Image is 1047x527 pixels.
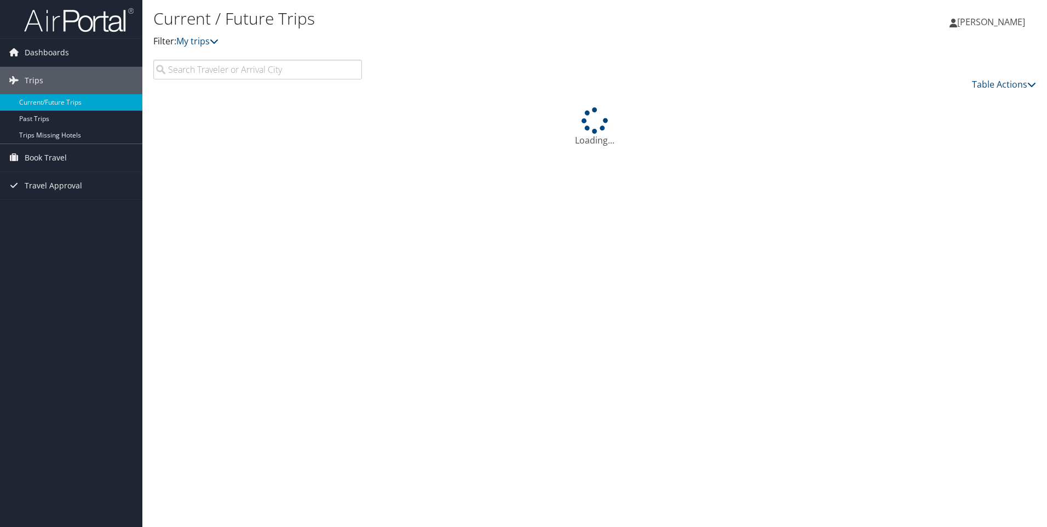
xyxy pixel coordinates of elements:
img: airportal-logo.png [24,7,134,33]
a: [PERSON_NAME] [950,5,1036,38]
h1: Current / Future Trips [153,7,742,30]
p: Filter: [153,35,742,49]
input: Search Traveler or Arrival City [153,60,362,79]
a: Table Actions [972,78,1036,90]
span: [PERSON_NAME] [957,16,1025,28]
span: Dashboards [25,39,69,66]
div: Loading... [153,107,1036,147]
a: My trips [176,35,218,47]
span: Book Travel [25,144,67,171]
span: Travel Approval [25,172,82,199]
span: Trips [25,67,43,94]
